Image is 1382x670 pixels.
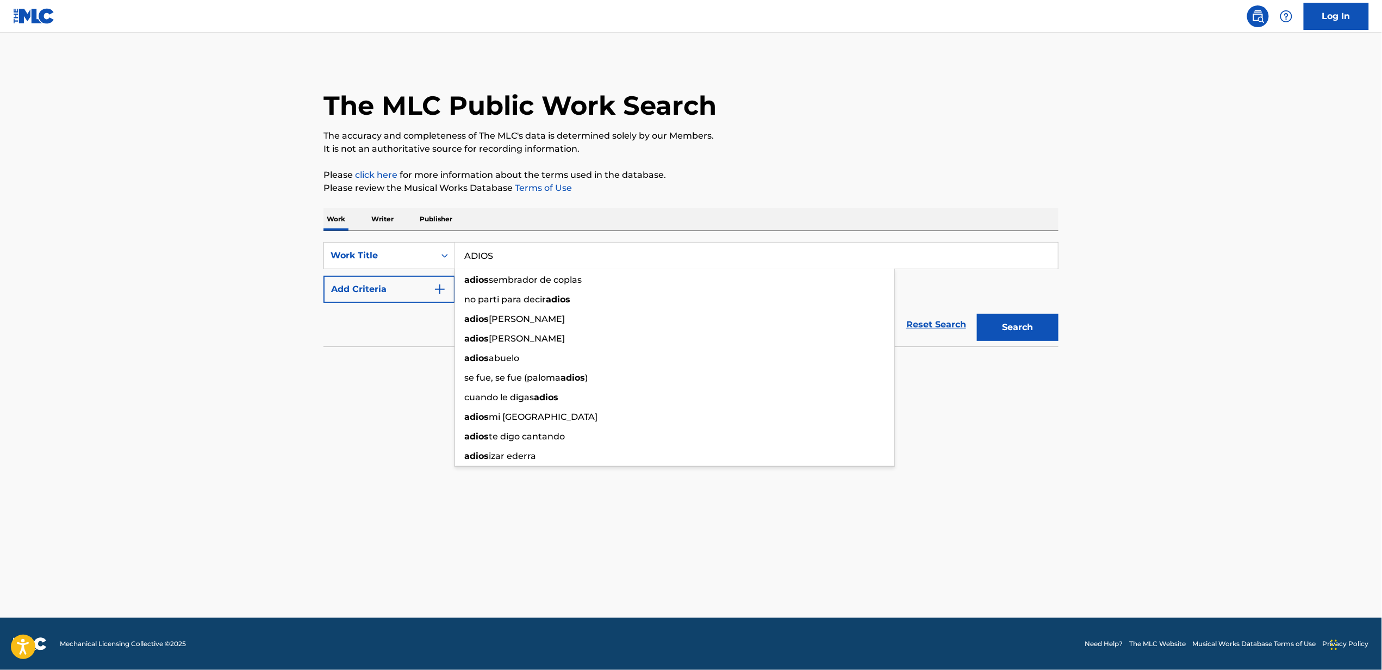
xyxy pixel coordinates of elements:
strong: adios [464,451,489,461]
p: It is not an authoritative source for recording information. [323,142,1059,156]
strong: adios [546,294,570,305]
button: Search [977,314,1059,341]
img: MLC Logo [13,8,55,24]
p: The accuracy and completeness of The MLC's data is determined solely by our Members. [323,129,1059,142]
div: Widget de chat [1328,618,1382,670]
strong: adios [464,412,489,422]
a: Terms of Use [513,183,572,193]
span: [PERSON_NAME] [489,314,565,324]
a: Need Help? [1085,639,1123,649]
span: mi [GEOGRAPHIC_DATA] [489,412,597,422]
a: Reset Search [901,313,972,337]
img: 9d2ae6d4665cec9f34b9.svg [433,283,446,296]
strong: adios [534,392,558,402]
h1: The MLC Public Work Search [323,89,717,122]
span: izar ederra [489,451,536,461]
p: Work [323,208,348,231]
img: help [1280,10,1293,23]
a: click here [355,170,397,180]
strong: adios [464,333,489,344]
p: Writer [368,208,397,231]
a: The MLC Website [1130,639,1186,649]
a: Privacy Policy [1323,639,1369,649]
span: no parti para decir [464,294,546,305]
form: Search Form [323,242,1059,346]
div: Help [1275,5,1297,27]
strong: adios [464,431,489,442]
strong: adios [464,314,489,324]
div: Arrastrar [1331,629,1337,661]
span: cuando le digas [464,392,534,402]
iframe: Chat Widget [1328,618,1382,670]
span: sembrador de coplas [489,275,582,285]
span: Mechanical Licensing Collective © 2025 [60,639,186,649]
p: Publisher [416,208,456,231]
p: Please review the Musical Works Database [323,182,1059,195]
span: te digo cantando [489,431,565,442]
img: search [1252,10,1265,23]
a: Musical Works Database Terms of Use [1193,639,1316,649]
strong: adios [561,373,585,383]
button: Add Criteria [323,276,455,303]
a: Public Search [1247,5,1269,27]
span: se fue, se fue (paloma [464,373,561,383]
img: logo [13,637,47,650]
strong: adios [464,275,489,285]
a: Log In [1304,3,1369,30]
p: Please for more information about the terms used in the database. [323,169,1059,182]
span: abuelo [489,353,519,363]
div: Work Title [331,249,428,262]
span: [PERSON_NAME] [489,333,565,344]
span: ) [585,373,588,383]
strong: adios [464,353,489,363]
